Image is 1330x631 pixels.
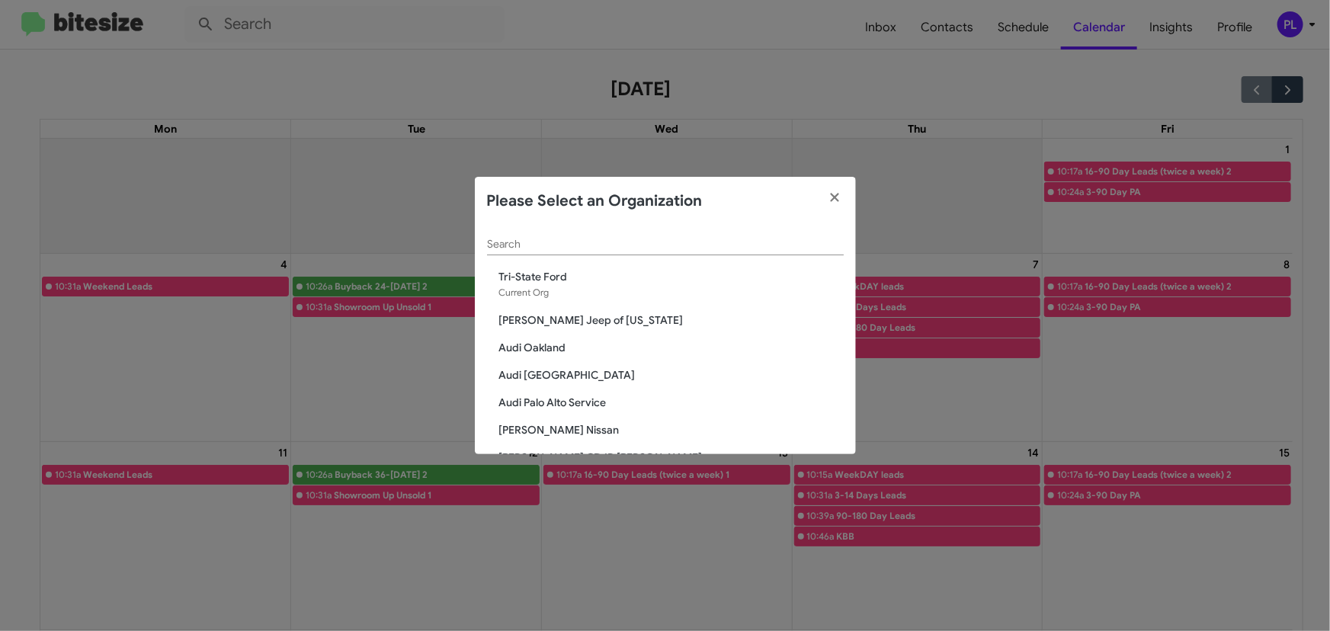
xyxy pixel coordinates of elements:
span: [PERSON_NAME] Jeep of [US_STATE] [499,312,844,328]
span: Audi [GEOGRAPHIC_DATA] [499,367,844,383]
span: Audi Oakland [499,340,844,355]
span: Current Org [499,287,550,298]
h2: Please Select an Organization [487,189,703,213]
span: [PERSON_NAME] Nissan [499,422,844,437]
span: [PERSON_NAME] CDJR [PERSON_NAME] [499,450,844,465]
span: Audi Palo Alto Service [499,395,844,410]
span: Tri-State Ford [499,269,844,284]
